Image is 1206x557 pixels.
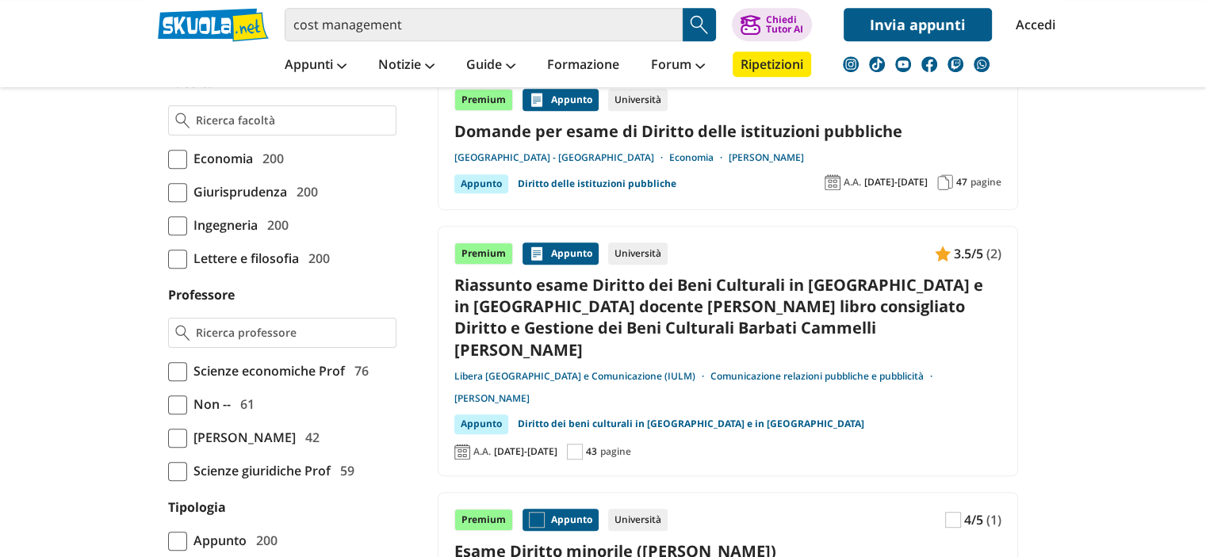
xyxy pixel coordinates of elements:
[374,52,438,80] a: Notizie
[864,176,928,189] span: [DATE]-[DATE]
[956,176,967,189] span: 47
[543,52,623,80] a: Formazione
[187,215,258,235] span: Ingegneria
[945,512,961,528] img: Appunti contenuto
[256,148,284,169] span: 200
[937,174,953,190] img: Pagine
[454,414,508,433] div: Appunto
[608,509,668,531] div: Università
[281,52,350,80] a: Appunti
[187,248,299,269] span: Lettere e filosofia
[196,325,389,341] input: Ricerca professore
[462,52,519,80] a: Guide
[175,113,190,128] img: Ricerca facoltà
[733,52,811,77] a: Ripetizioni
[844,176,861,189] span: A.A.
[187,460,331,481] span: Scienze giuridiche Prof
[187,148,253,169] span: Economia
[971,176,1001,189] span: pagine
[290,181,318,202] span: 200
[518,174,676,193] a: Diritto delle istituzioni pubbliche
[600,445,631,458] span: pagine
[895,56,911,72] img: youtube
[261,215,289,235] span: 200
[454,392,530,405] a: [PERSON_NAME]
[869,56,885,72] img: tiktok
[518,414,864,433] a: Diritto dei beni culturali in [GEOGRAPHIC_DATA] e in [GEOGRAPHIC_DATA]
[187,361,345,381] span: Scienze economiche Prof
[765,15,802,34] div: Chiedi Tutor AI
[608,242,668,265] div: Università
[348,361,369,381] span: 76
[523,509,599,531] div: Appunto
[187,530,247,551] span: Appunto
[454,509,513,531] div: Premium
[168,498,226,516] label: Tipologia
[454,120,1001,142] a: Domande per esame di Diritto delle istituzioni pubbliche
[732,8,812,41] button: ChiediTutor AI
[494,445,557,458] span: [DATE]-[DATE]
[454,444,470,460] img: Anno accademico
[921,56,937,72] img: facebook
[334,460,354,481] span: 59
[948,56,963,72] img: twitch
[964,509,983,530] span: 4/5
[523,242,599,265] div: Appunto
[986,509,1001,530] span: (1)
[473,445,491,458] span: A.A.
[843,56,859,72] img: instagram
[299,427,320,448] span: 42
[954,243,983,264] span: 3.5/5
[729,151,804,164] a: [PERSON_NAME]
[683,8,716,41] button: Search Button
[974,56,990,72] img: WhatsApp
[935,246,951,261] img: Appunti contenuto
[687,13,711,36] img: Cerca appunti, riassunti o versioni
[529,512,545,528] img: Appunti contenuto
[454,174,508,193] div: Appunto
[187,427,296,448] span: [PERSON_NAME]
[234,394,255,414] span: 61
[454,274,1001,361] a: Riassunto esame Diritto dei Beni Culturali in [GEOGRAPHIC_DATA] e in [GEOGRAPHIC_DATA] docente [P...
[454,370,710,383] a: Libera [GEOGRAPHIC_DATA] e Comunicazione (IULM)
[250,530,278,551] span: 200
[567,444,583,460] img: Pagine
[669,151,729,164] a: Economia
[710,370,939,383] a: Comunicazione relazioni pubbliche e pubblicità
[302,248,330,269] span: 200
[608,89,668,111] div: Università
[986,243,1001,264] span: (2)
[529,246,545,261] img: Appunti contenuto
[647,52,709,80] a: Forum
[196,113,389,128] input: Ricerca facoltà
[168,286,235,303] label: Professore
[529,92,545,108] img: Appunti contenuto
[187,181,287,202] span: Giurisprudenza
[454,242,513,265] div: Premium
[586,445,597,458] span: 43
[454,89,513,111] div: Premium
[175,325,190,341] img: Ricerca professore
[1016,8,1049,41] a: Accedi
[454,151,669,164] a: [GEOGRAPHIC_DATA] - [GEOGRAPHIC_DATA]
[523,89,599,111] div: Appunto
[825,174,840,190] img: Anno accademico
[285,8,683,41] input: Cerca appunti, riassunti o versioni
[844,8,992,41] a: Invia appunti
[187,394,231,414] span: Non --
